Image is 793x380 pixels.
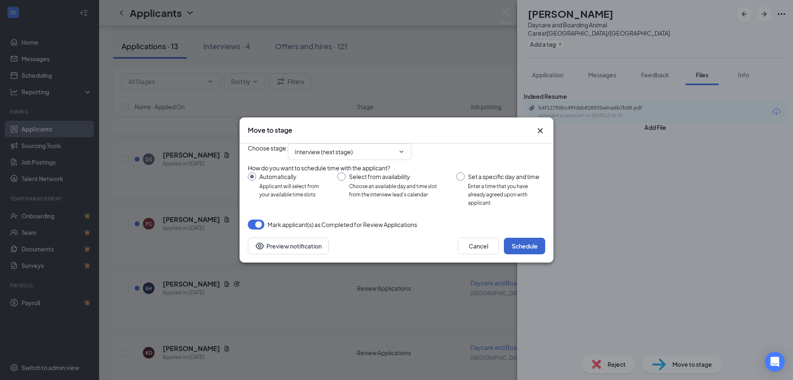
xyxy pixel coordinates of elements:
[248,163,545,172] div: How do you want to schedule time with the applicant?
[535,126,545,136] svg: Cross
[268,220,417,229] span: Mark applicant(s) as Completed for Review Applications
[504,238,545,254] button: Schedule
[255,241,265,251] svg: Eye
[248,143,288,160] span: Choose stage :
[248,126,292,135] h3: Move to stage
[398,148,405,155] svg: ChevronDown
[248,238,329,254] button: Preview notificationEye
[458,238,499,254] button: Cancel
[765,352,785,372] div: Open Intercom Messenger
[535,126,545,136] button: Close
